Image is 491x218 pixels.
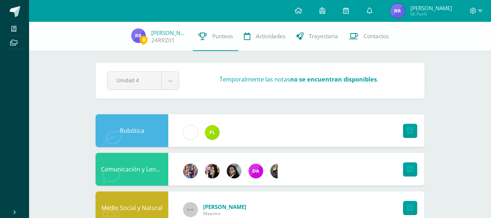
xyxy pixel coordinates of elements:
h3: Temporalmente las notas . [220,75,378,83]
span: Actividades [256,32,285,40]
img: 3f4c0a665c62760dc8d25f6423ebedea.png [183,164,198,178]
img: f727c7009b8e908c37d274233f9e6ae1.png [270,164,285,178]
img: 7bd163c6daa573cac875167af135d202.png [227,164,241,178]
span: Mi Perfil [410,11,452,17]
img: d6c3c6168549c828b01e81933f68206c.png [205,125,220,140]
span: Trayectoria [309,32,338,40]
img: 60x60 [183,202,198,217]
a: [PERSON_NAME] [151,29,188,36]
a: Trayectoria [291,22,343,51]
img: 66a71b4d70dedb1b8654b580883235c3.png [131,28,146,43]
img: cae4b36d6049cd6b8500bd0f72497672.png [183,125,198,140]
img: 282f7266d1216b456af8b3d5ef4bcc50.png [205,164,220,178]
a: Actividades [238,22,291,51]
strong: no se encuentran disponibles [290,75,377,83]
a: 24RRZ01 [151,36,175,44]
a: Contactos [343,22,394,51]
span: Punteos [212,32,233,40]
span: Maestro [203,210,246,217]
span: Contactos [363,32,389,40]
a: Unidad 4 [108,72,179,90]
a: Punteos [193,22,238,51]
span: [PERSON_NAME] [203,203,246,210]
img: 66a71b4d70dedb1b8654b580883235c3.png [390,4,405,18]
span: Unidad 4 [117,72,152,89]
span: 0 [140,35,148,44]
div: Comunicación y Lenguaje L.3 (Inglés y Laboratorio) [96,153,168,186]
span: [PERSON_NAME] [410,4,452,12]
div: Robótica [96,114,168,147]
img: 20293396c123fa1d0be50d4fd90c658f.png [249,164,263,178]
